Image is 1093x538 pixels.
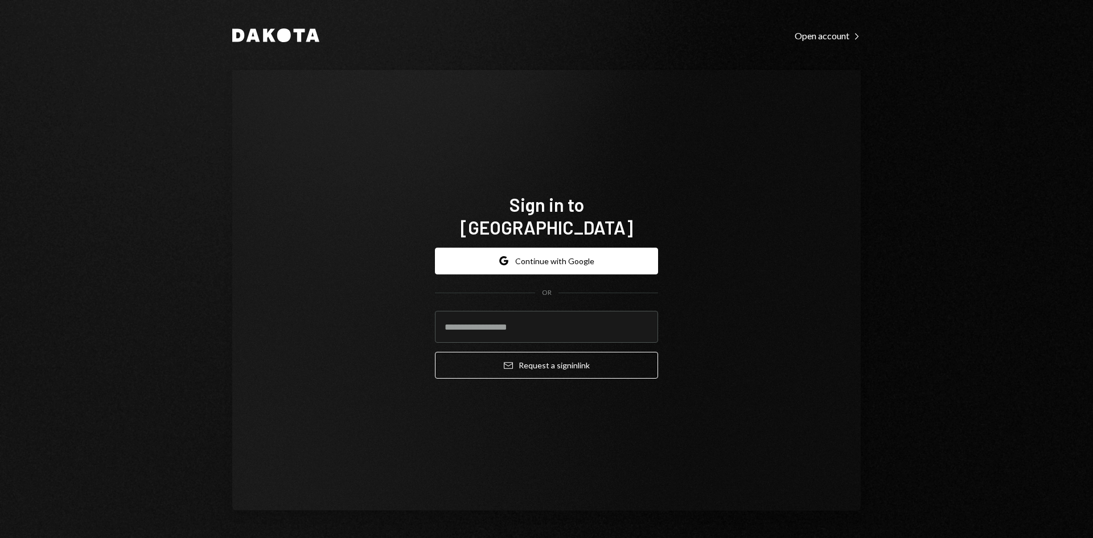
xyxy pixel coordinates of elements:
button: Continue with Google [435,248,658,274]
h1: Sign in to [GEOGRAPHIC_DATA] [435,193,658,239]
div: Open account [795,30,861,42]
button: Request a signinlink [435,352,658,379]
div: OR [542,288,552,298]
a: Open account [795,29,861,42]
